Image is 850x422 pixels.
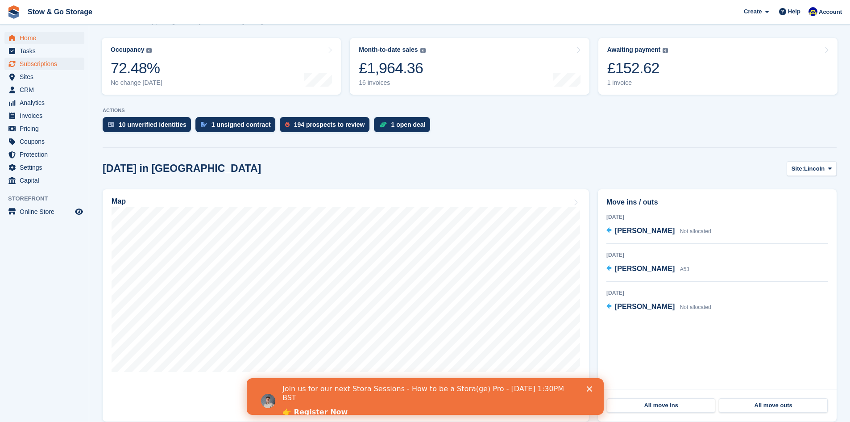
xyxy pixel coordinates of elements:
span: [PERSON_NAME] [615,227,675,234]
img: icon-info-grey-7440780725fd019a000dd9b08b2336e03edf1995a4989e88bcd33f0948082b44.svg [146,48,152,53]
span: Create [744,7,762,16]
div: £1,964.36 [359,59,425,77]
iframe: Intercom live chat banner [247,378,604,415]
img: deal-1b604bf984904fb50ccaf53a9ad4b4a5d6e5aea283cecdc64d6e3604feb123c2.svg [379,121,387,128]
span: Storefront [8,194,89,203]
div: [DATE] [606,251,828,259]
img: contract_signature_icon-13c848040528278c33f63329250d36e43548de30e8caae1d1a13099fd9432cc5.svg [201,122,207,127]
h2: [DATE] in [GEOGRAPHIC_DATA] [103,163,261,175]
span: Home [20,32,73,44]
a: [PERSON_NAME] Not allocated [606,301,711,313]
span: Pricing [20,122,73,135]
span: Coupons [20,135,73,148]
h2: Move ins / outs [606,197,828,208]
span: CRM [20,84,73,96]
div: 1 open deal [391,121,426,128]
a: 1 open deal [374,117,435,137]
div: Occupancy [111,46,144,54]
span: Online Store [20,205,73,218]
a: Occupancy 72.48% No change [DATE] [102,38,341,95]
a: menu [4,109,84,122]
a: All move ins [607,398,715,413]
span: A53 [680,266,689,272]
span: Not allocated [680,228,711,234]
div: 10 unverified identities [119,121,187,128]
a: Stow & Go Storage [24,4,96,19]
a: menu [4,148,84,161]
a: 👉 Register Now [36,29,101,39]
img: icon-info-grey-7440780725fd019a000dd9b08b2336e03edf1995a4989e88bcd33f0948082b44.svg [663,48,668,53]
span: Capital [20,174,73,187]
span: Invoices [20,109,73,122]
span: [PERSON_NAME] [615,303,675,310]
span: Site: [792,164,804,173]
a: 194 prospects to review [280,117,374,137]
span: Sites [20,71,73,83]
span: Settings [20,161,73,174]
span: Not allocated [680,304,711,310]
button: Site: Lincoln [787,161,837,176]
span: Analytics [20,96,73,109]
a: Preview store [74,206,84,217]
span: Account [819,8,842,17]
div: £152.62 [607,59,668,77]
img: Rob Good-Stephenson [809,7,817,16]
div: No change [DATE] [111,79,162,87]
a: 1 unsigned contract [195,117,280,137]
div: [DATE] [606,289,828,297]
span: Help [788,7,800,16]
a: menu [4,58,84,70]
span: [PERSON_NAME] [615,265,675,272]
a: 10 unverified identities [103,117,195,137]
a: [PERSON_NAME] A53 [606,263,689,275]
div: [DATE] [606,213,828,221]
a: menu [4,32,84,44]
a: menu [4,174,84,187]
a: menu [4,96,84,109]
a: menu [4,161,84,174]
a: menu [4,84,84,96]
div: 1 invoice [607,79,668,87]
a: menu [4,122,84,135]
a: All move outs [719,398,827,413]
img: icon-info-grey-7440780725fd019a000dd9b08b2336e03edf1995a4989e88bcd33f0948082b44.svg [420,48,426,53]
a: Map [103,189,589,422]
span: Tasks [20,45,73,57]
a: menu [4,71,84,83]
span: Subscriptions [20,58,73,70]
div: 16 invoices [359,79,425,87]
span: Lincoln [804,164,825,173]
div: 72.48% [111,59,162,77]
div: 1 unsigned contract [211,121,271,128]
div: Month-to-date sales [359,46,418,54]
p: ACTIONS [103,108,837,113]
a: menu [4,205,84,218]
a: [PERSON_NAME] Not allocated [606,226,711,237]
div: 194 prospects to review [294,121,365,128]
a: Month-to-date sales £1,964.36 16 invoices [350,38,589,95]
h2: Map [112,197,126,205]
div: Close [340,8,349,13]
a: menu [4,45,84,57]
a: menu [4,135,84,148]
img: stora-icon-8386f47178a22dfd0bd8f6a31ec36ba5ce8667c1dd55bd0f319d3a0aa187defe.svg [7,5,21,19]
img: prospect-51fa495bee0391a8d652442698ab0144808aea92771e9ea1ae160a38d050c398.svg [285,122,290,127]
div: Awaiting payment [607,46,661,54]
img: verify_identity-adf6edd0f0f0b5bbfe63781bf79b02c33cf7c696d77639b501bdc392416b5a36.svg [108,122,114,127]
span: Protection [20,148,73,161]
a: Awaiting payment £152.62 1 invoice [598,38,838,95]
